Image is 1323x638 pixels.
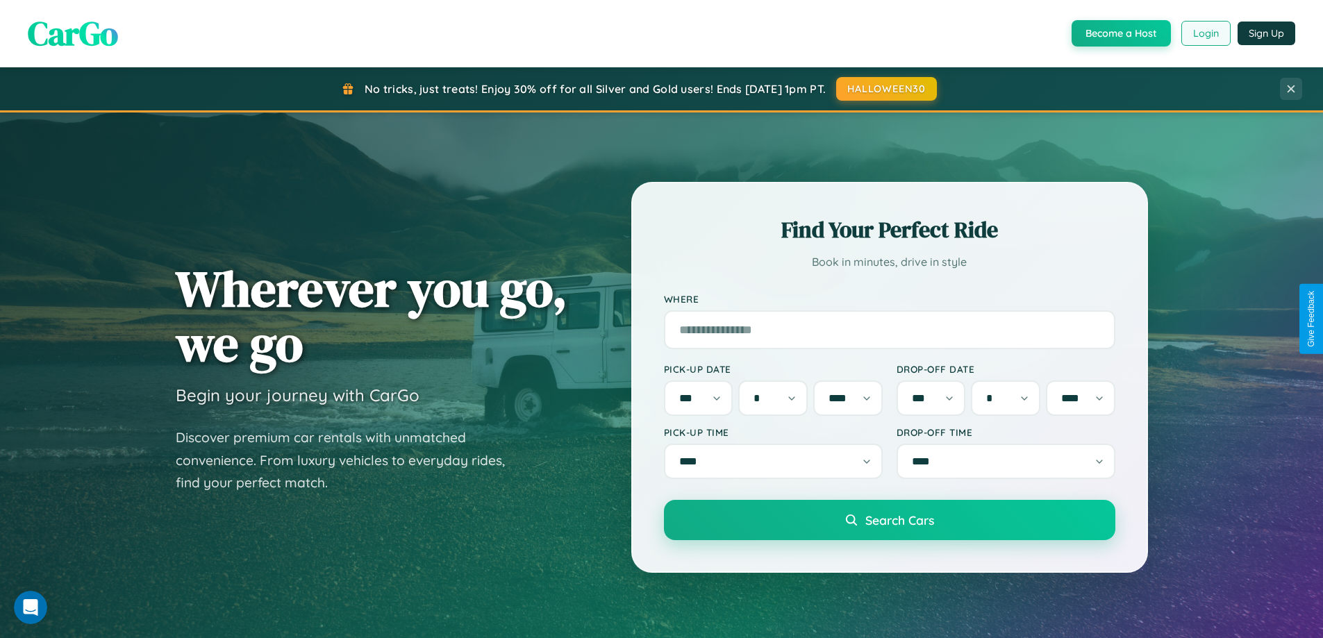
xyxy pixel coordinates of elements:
[28,10,118,56] span: CarGo
[664,252,1115,272] p: Book in minutes, drive in style
[1072,20,1171,47] button: Become a Host
[664,500,1115,540] button: Search Cars
[897,426,1115,438] label: Drop-off Time
[865,512,934,528] span: Search Cars
[1181,21,1231,46] button: Login
[176,385,419,405] h3: Begin your journey with CarGo
[14,591,47,624] iframe: Intercom live chat
[897,363,1115,375] label: Drop-off Date
[365,82,826,96] span: No tricks, just treats! Enjoy 30% off for all Silver and Gold users! Ends [DATE] 1pm PT.
[664,363,883,375] label: Pick-up Date
[664,293,1115,305] label: Where
[664,426,883,438] label: Pick-up Time
[664,215,1115,245] h2: Find Your Perfect Ride
[1238,22,1295,45] button: Sign Up
[1306,291,1316,347] div: Give Feedback
[836,77,937,101] button: HALLOWEEN30
[176,426,523,494] p: Discover premium car rentals with unmatched convenience. From luxury vehicles to everyday rides, ...
[176,261,567,371] h1: Wherever you go, we go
